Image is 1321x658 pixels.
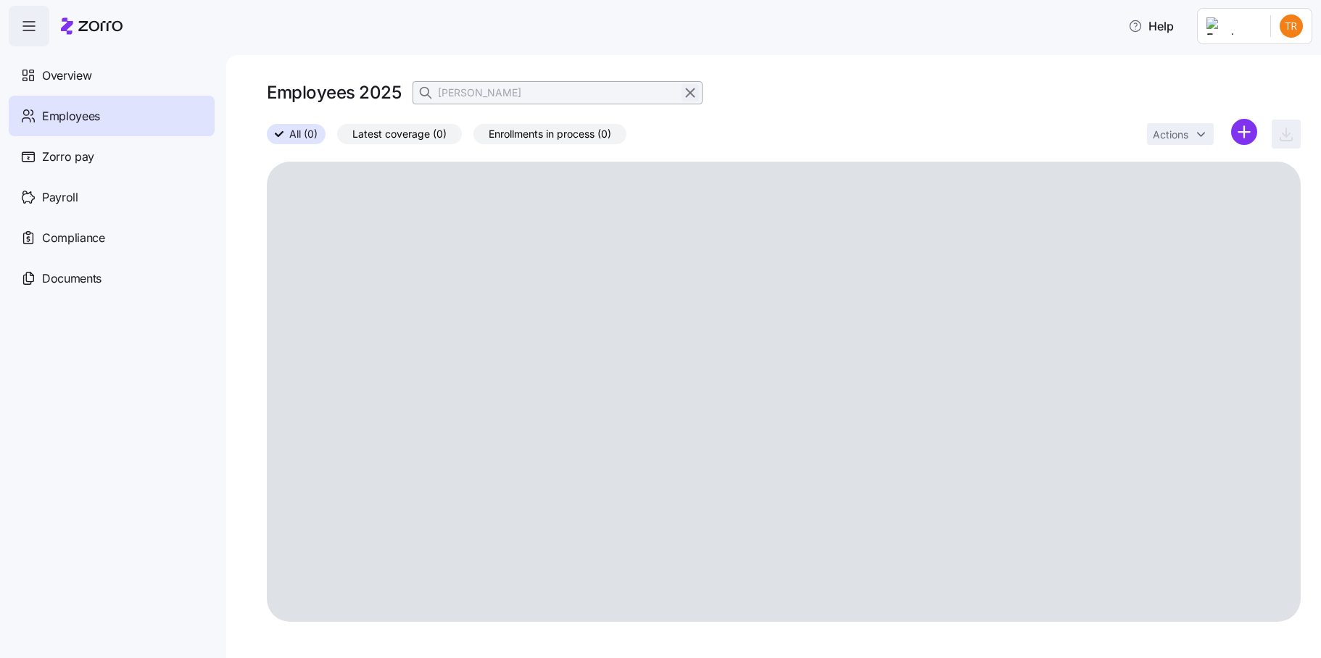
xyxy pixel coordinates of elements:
[1280,14,1303,38] img: 9f08772f748d173b6a631cba1b0c6066
[42,270,102,288] span: Documents
[1117,12,1185,41] button: Help
[9,55,215,96] a: Overview
[42,67,91,85] span: Overview
[489,125,611,143] span: Enrollments in process (0)
[9,177,215,217] a: Payroll
[42,148,94,166] span: Zorro pay
[1128,17,1174,35] span: Help
[9,136,215,177] a: Zorro pay
[42,188,78,207] span: Payroll
[289,125,318,143] span: All (0)
[1153,130,1188,140] span: Actions
[413,81,703,104] input: Search Employees
[1231,119,1257,145] svg: add icon
[352,125,447,143] span: Latest coverage (0)
[9,217,215,258] a: Compliance
[42,107,100,125] span: Employees
[267,81,401,104] h1: Employees 2025
[9,96,215,136] a: Employees
[9,258,215,299] a: Documents
[1147,123,1214,145] button: Actions
[1206,17,1259,35] img: Employer logo
[42,229,105,247] span: Compliance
